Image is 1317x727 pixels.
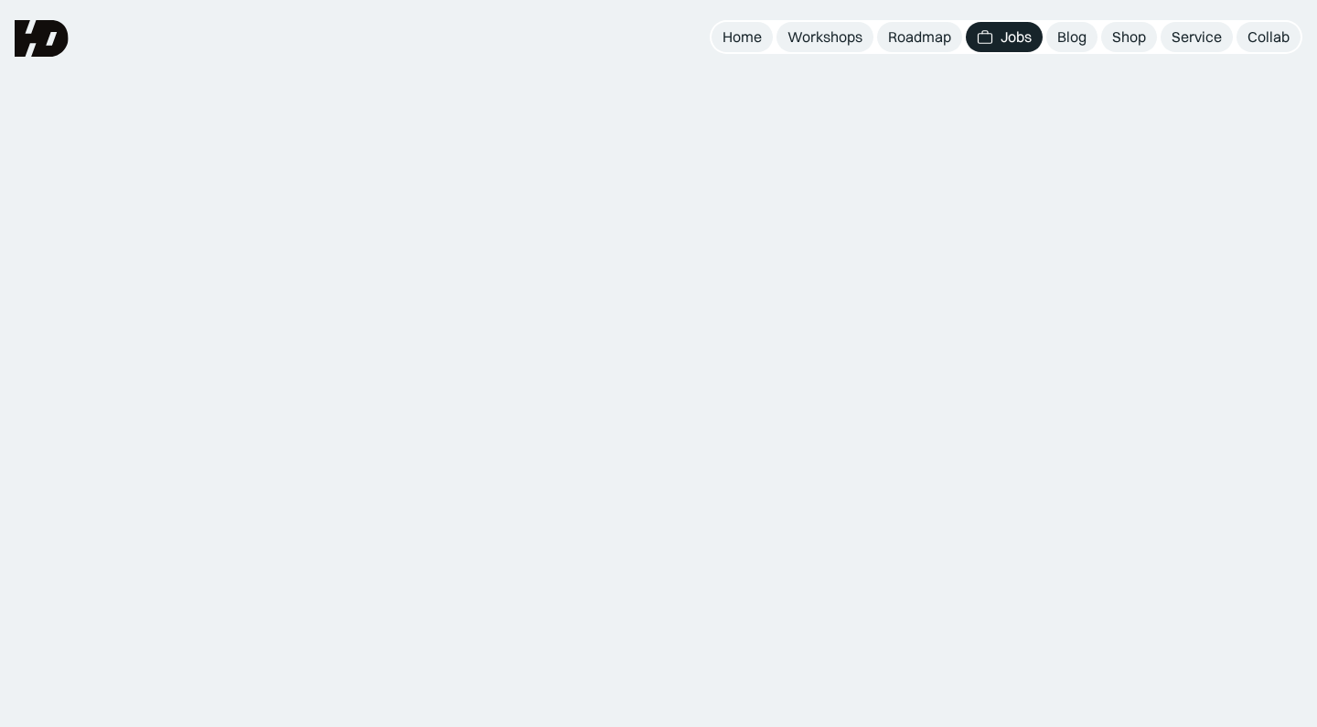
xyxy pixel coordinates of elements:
div: Service [1172,27,1222,47]
div: Blog [1057,27,1087,47]
div: Workshops [787,27,862,47]
a: Collab [1237,22,1301,52]
a: Roadmap [877,22,962,52]
a: Workshops [776,22,873,52]
a: Home [712,22,773,52]
div: Jobs [1001,27,1032,47]
a: Blog [1046,22,1097,52]
a: Jobs [966,22,1043,52]
div: Shop [1112,27,1146,47]
div: Roadmap [888,27,951,47]
a: Service [1161,22,1233,52]
div: Collab [1247,27,1290,47]
a: Shop [1101,22,1157,52]
div: Home [723,27,762,47]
